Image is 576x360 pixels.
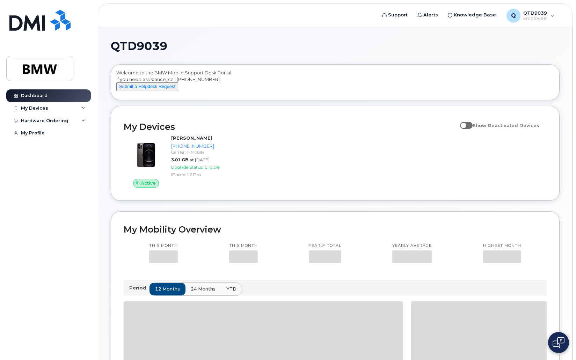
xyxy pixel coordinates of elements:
p: Yearly average [392,243,432,249]
span: Eligible [205,164,219,170]
p: Highest month [483,243,521,249]
p: Period [129,285,149,291]
strong: [PERSON_NAME] [171,135,212,141]
div: Welcome to the BMW Mobile Support Desk Portal If you need assistance, call [PHONE_NUMBER]. [116,69,554,97]
img: image20231002-3703462-zcwrqf.jpeg [129,138,163,172]
span: YTD [226,286,236,292]
span: at [DATE] [190,157,210,162]
span: Upgrade Status: [171,164,203,170]
h2: My Devices [124,122,457,132]
div: [PHONE_NUMBER] [171,143,220,149]
span: QTD9039 [111,41,167,51]
span: 3.01 GB [171,157,188,162]
input: Show Deactivated Devices [460,119,466,124]
div: iPhone 12 Pro [171,171,220,177]
span: Show Deactivated Devices [473,123,539,128]
img: Open chat [553,337,564,348]
div: Carrier: T-Mobile [171,149,220,155]
p: Yearly total [309,243,341,249]
h2: My Mobility Overview [124,224,547,235]
a: Active[PERSON_NAME][PHONE_NUMBER]Carrier: T-Mobile3.01 GBat [DATE]Upgrade Status:EligibleiPhone 1... [124,135,223,188]
span: Active [141,180,156,186]
p: This month [229,243,258,249]
button: Submit a Helpdesk Request [116,82,178,91]
span: 24 months [191,286,216,292]
a: Submit a Helpdesk Request [116,83,178,89]
p: This month [149,243,178,249]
